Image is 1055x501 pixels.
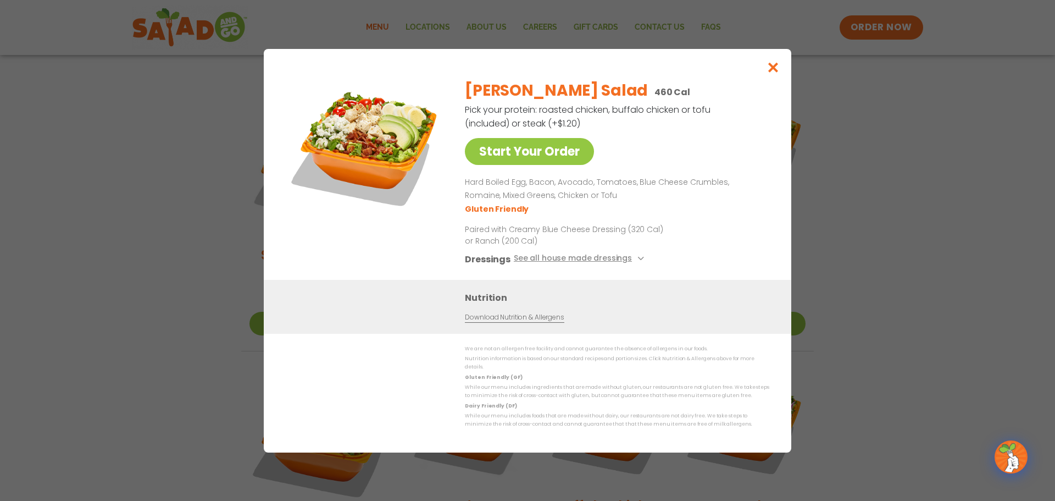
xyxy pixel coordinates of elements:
[465,345,769,353] p: We are not an allergen free facility and cannot guarantee the absence of allergens in our foods.
[288,71,442,225] img: Featured product photo for Cobb Salad
[465,383,769,400] p: While our menu includes ingredients that are made without gluten, our restaurants are not gluten ...
[465,138,594,165] a: Start Your Order
[465,103,712,130] p: Pick your protein: roasted chicken, buffalo chicken or tofu (included) or steak (+$1.20)
[514,252,647,266] button: See all house made dressings
[465,252,510,266] h3: Dressings
[465,402,517,409] strong: Dairy Friendly (DF)
[465,412,769,429] p: While our menu includes foods that are made without dairy, our restaurants are not dairy free. We...
[465,355,769,372] p: Nutrition information is based on our standard recipes and portion sizes. Click Nutrition & Aller...
[465,290,775,304] h3: Nutrition
[465,176,765,202] p: Hard Boiled Egg, Bacon, Avocado, Tomatoes, Blue Cheese Crumbles, Romaine, Mixed Greens, Chicken o...
[756,49,791,86] button: Close modal
[465,312,564,322] a: Download Nutrition & Allergens
[996,442,1026,472] img: wpChatIcon
[465,203,530,214] li: Gluten Friendly
[465,373,522,380] strong: Gluten Friendly (GF)
[465,223,668,246] p: Paired with Creamy Blue Cheese Dressing (320 Cal) or Ranch (200 Cal)
[654,85,690,99] p: 460 Cal
[465,79,648,102] h2: [PERSON_NAME] Salad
